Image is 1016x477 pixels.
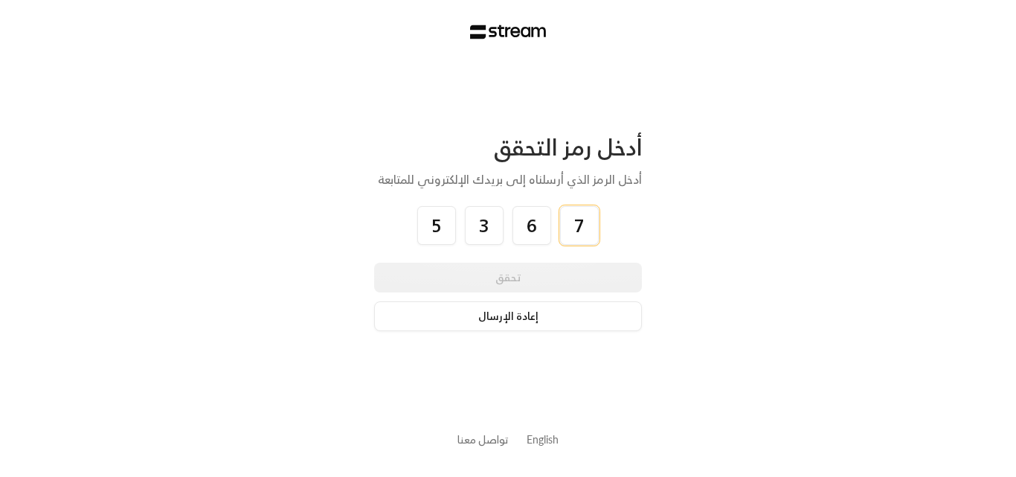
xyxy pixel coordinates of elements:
button: تواصل معنا [457,432,509,447]
div: أدخل الرمز الذي أرسلناه إلى بريدك الإلكتروني للمتابعة [374,170,642,188]
a: تواصل معنا [457,430,509,449]
a: English [527,426,559,453]
button: إعادة الإرسال [374,301,642,331]
img: Stream Logo [470,25,547,39]
div: أدخل رمز التحقق [374,133,642,161]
